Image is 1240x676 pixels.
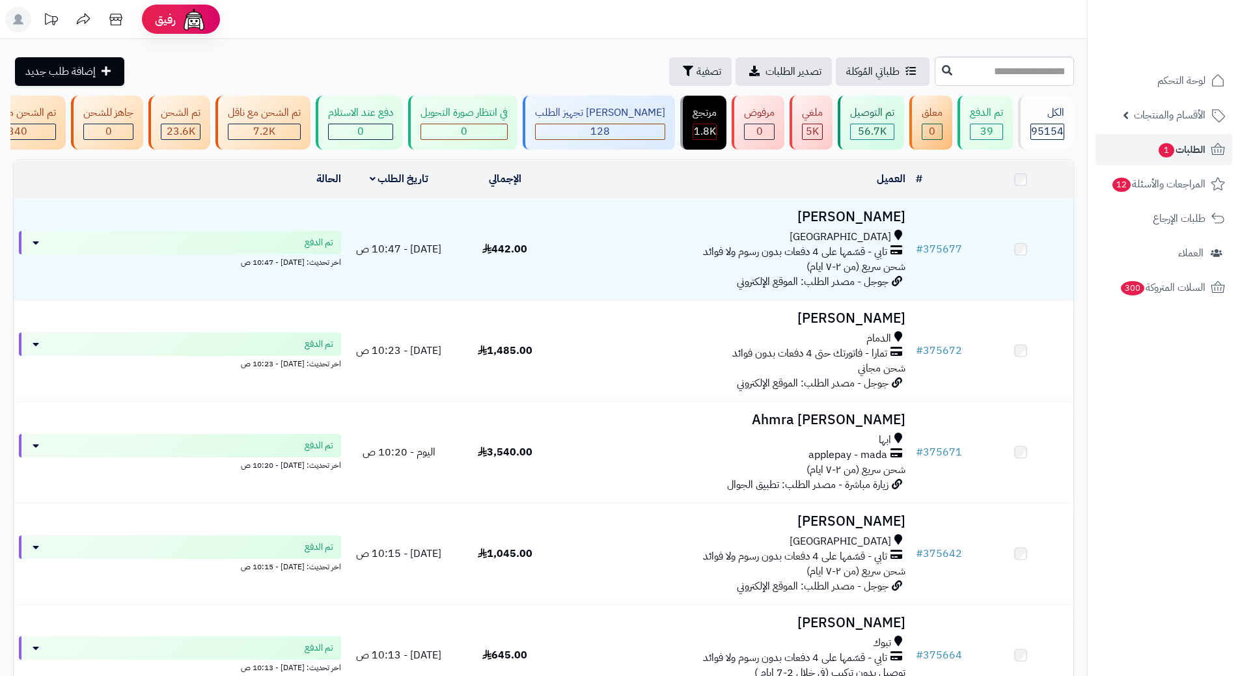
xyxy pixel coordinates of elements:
span: [GEOGRAPHIC_DATA] [790,534,891,549]
span: 0 [756,124,763,139]
h3: [PERSON_NAME] [563,311,905,326]
div: 0 [329,124,393,139]
span: 1 [1159,143,1174,157]
span: تم الدفع [305,338,333,351]
div: تم الدفع [970,105,1003,120]
a: #375664 [916,647,962,663]
a: طلباتي المُوكلة [836,57,930,86]
span: # [916,343,923,358]
a: تم الشحن 23.6K [146,96,213,150]
h3: [PERSON_NAME] Ahmra [563,412,905,427]
span: 0 [105,124,112,139]
span: [DATE] - 10:23 ص [356,343,441,358]
div: في انتظار صورة التحويل [420,105,508,120]
span: 1,045.00 [478,546,532,561]
div: دفع عند الاستلام [328,105,393,120]
a: تم الدفع 39 [955,96,1015,150]
a: طلبات الإرجاع [1095,203,1232,234]
span: الأقسام والمنتجات [1134,106,1206,124]
a: ملغي 5K [787,96,835,150]
span: 128 [590,124,610,139]
span: جوجل - مصدر الطلب: الموقع الإلكتروني [737,375,889,391]
span: تابي - قسّمها على 4 دفعات بدون رسوم ولا فوائد [703,549,887,564]
span: # [916,444,923,460]
span: [DATE] - 10:15 ص [356,546,441,561]
span: applepay - mada [808,448,887,463]
span: # [916,647,923,663]
a: المراجعات والأسئلة12 [1095,169,1232,200]
span: 3,540.00 [478,444,532,460]
span: لوحة التحكم [1157,72,1206,90]
span: [GEOGRAPHIC_DATA] [790,230,891,245]
span: [DATE] - 10:13 ص [356,647,441,663]
span: تمارا - فاتورتك حتى 4 دفعات بدون فوائد [732,346,887,361]
div: اخر تحديث: [DATE] - 10:20 ص [19,457,341,471]
a: في انتظار صورة التحويل 0 [406,96,520,150]
span: 39 [980,124,993,139]
span: العملاء [1178,244,1204,262]
div: اخر تحديث: [DATE] - 10:13 ص [19,660,341,673]
div: ملغي [802,105,823,120]
span: الدمام [866,331,891,346]
div: معلق [922,105,943,120]
span: 95154 [1031,124,1064,139]
span: 1,485.00 [478,343,532,358]
span: المراجعات والأسئلة [1111,175,1206,193]
div: اخر تحديث: [DATE] - 10:23 ص [19,356,341,370]
div: 0 [84,124,133,139]
a: # [916,171,922,187]
span: 0 [357,124,364,139]
span: شحن سريع (من ٢-٧ ايام) [806,462,905,478]
span: 0 [929,124,935,139]
span: تم الدفع [305,236,333,249]
h3: [PERSON_NAME] [563,514,905,529]
a: العملاء [1095,237,1232,269]
span: # [916,241,923,257]
h3: [PERSON_NAME] [563,615,905,630]
span: السلات المتروكة [1120,278,1206,297]
span: 340 [8,124,27,139]
span: 56.7K [858,124,887,139]
div: تم التوصيل [850,105,894,120]
button: تصفية [669,57,732,86]
div: الكل [1030,105,1064,120]
a: تحديثات المنصة [34,7,67,36]
span: إضافة طلب جديد [25,64,96,79]
span: تم الدفع [305,642,333,655]
a: لوحة التحكم [1095,65,1232,96]
span: 1.8K [694,124,716,139]
div: 4975 [803,124,822,139]
span: تابي - قسّمها على 4 دفعات بدون رسوم ولا فوائد [703,651,887,666]
a: الحالة [316,171,341,187]
span: 442.00 [482,241,527,257]
a: الإجمالي [489,171,521,187]
span: 645.00 [482,647,527,663]
div: 1813 [693,124,716,139]
div: 23559 [161,124,200,139]
div: 0 [922,124,942,139]
h3: [PERSON_NAME] [563,210,905,224]
a: تم الشحن مع ناقل 7.2K [213,96,313,150]
span: شحن مجاني [858,360,905,376]
a: إضافة طلب جديد [15,57,124,86]
span: تبوك [873,636,891,651]
div: مرفوض [744,105,775,120]
span: جوجل - مصدر الطلب: الموقع الإلكتروني [737,274,889,290]
div: جاهز للشحن [83,105,133,120]
div: مرتجع [693,105,717,120]
span: تصفية [696,64,721,79]
a: العميل [877,171,905,187]
div: 0 [745,124,774,139]
span: 300 [1121,281,1144,295]
span: # [916,546,923,561]
a: مرتجع 1.8K [678,96,729,150]
span: 23.6K [167,124,195,139]
span: 5K [806,124,819,139]
div: 56680 [851,124,894,139]
div: 39 [971,124,1002,139]
span: اليوم - 10:20 ص [363,444,435,460]
span: شحن سريع (من ٢-٧ ايام) [806,563,905,579]
a: #375672 [916,343,962,358]
span: 0 [461,124,467,139]
span: طلبات الإرجاع [1153,210,1206,228]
